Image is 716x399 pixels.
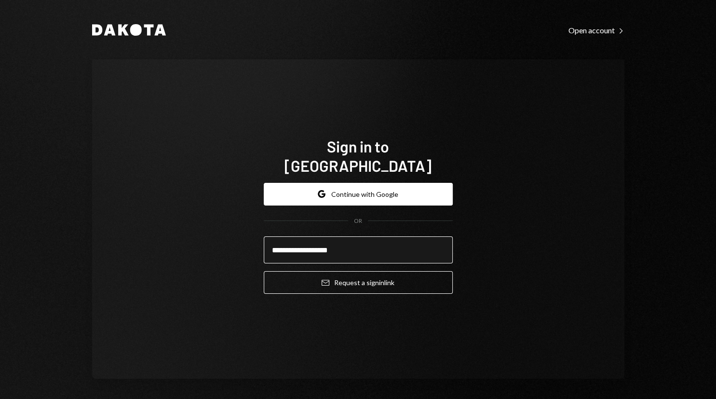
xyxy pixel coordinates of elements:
[568,26,624,35] div: Open account
[264,137,453,175] h1: Sign in to [GEOGRAPHIC_DATA]
[264,183,453,206] button: Continue with Google
[264,271,453,294] button: Request a signinlink
[354,217,362,225] div: OR
[568,25,624,35] a: Open account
